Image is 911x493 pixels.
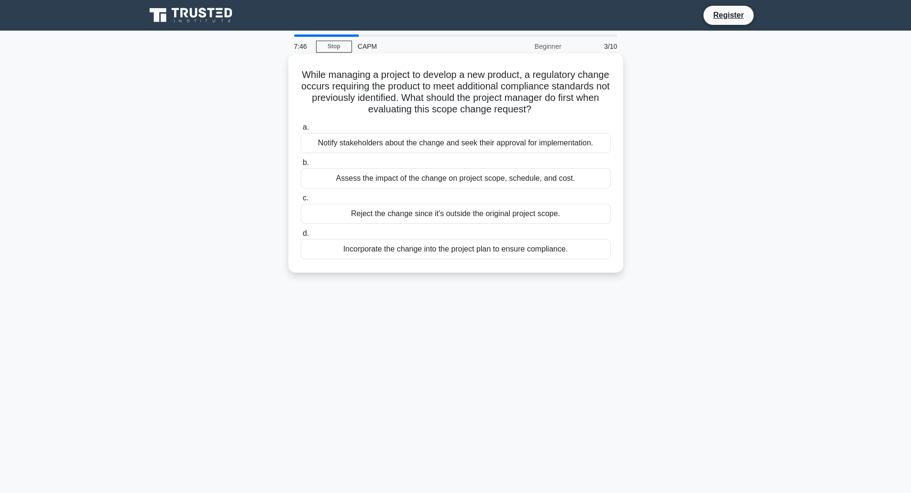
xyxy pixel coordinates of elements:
[303,158,309,166] span: b.
[352,37,483,56] div: CAPM
[316,41,352,53] a: Stop
[483,37,567,56] div: Beginner
[303,194,308,202] span: c.
[301,168,611,188] div: Assess the impact of the change on project scope, schedule, and cost.
[567,37,623,56] div: 3/10
[303,229,309,237] span: d.
[301,133,611,153] div: Notify stakeholders about the change and seek their approval for implementation.
[288,37,316,56] div: 7:46
[707,9,749,21] a: Register
[301,239,611,259] div: Incorporate the change into the project plan to ensure compliance.
[301,204,611,224] div: Reject the change since it's outside the original project scope.
[303,123,309,131] span: a.
[300,69,612,116] h5: While managing a project to develop a new product, a regulatory change occurs requiring the produ...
